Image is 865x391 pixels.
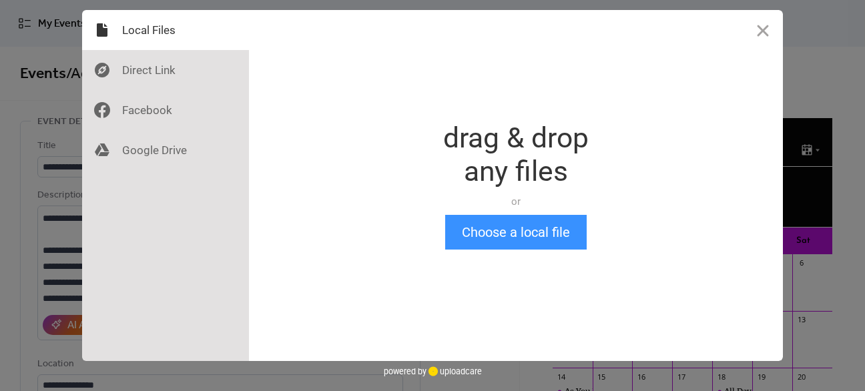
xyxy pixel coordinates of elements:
[445,215,587,250] button: Choose a local file
[443,195,589,208] div: or
[82,50,249,90] div: Direct Link
[426,366,482,376] a: uploadcare
[82,10,249,50] div: Local Files
[443,121,589,188] div: drag & drop any files
[743,10,783,50] button: Close
[82,130,249,170] div: Google Drive
[384,361,482,381] div: powered by
[82,90,249,130] div: Facebook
